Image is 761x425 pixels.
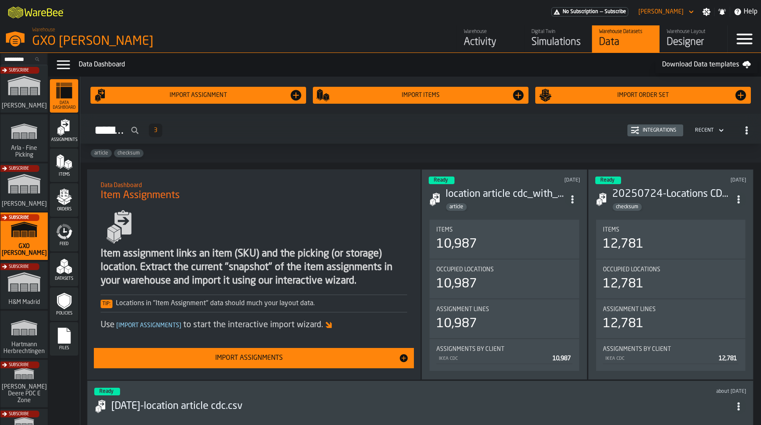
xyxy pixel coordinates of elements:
[330,92,512,99] div: Import Items
[551,7,628,17] div: Menu Subscription
[9,412,29,417] span: Subscribe
[592,25,660,52] a: link-to-/wh/i/baca6aa3-d1fc-43c0-a604-2a1c9d5db74d/data
[518,177,580,183] div: Updated: 8/28/2025, 1:49:57 PM Created: 8/27/2025, 5:13:26 PM
[563,9,598,15] span: No Subscription
[434,389,746,395] div: Updated: 8/17/2025, 11:18:18 PM Created: 8/17/2025, 11:18:14 PM
[94,348,414,368] button: button-Import Assignments
[595,177,621,184] div: status-3 2
[603,353,739,364] div: StatList-item-IKEA CDC
[612,188,731,201] h3: 20250724-Locations CDC proglove.csv
[600,9,603,15] span: —
[438,356,549,362] div: IKEA CDC
[639,127,680,133] div: Integrations
[145,124,166,137] div: ButtonLoadMore-Load More-Prev-First-Last
[660,25,727,52] a: link-to-/wh/i/baca6aa3-d1fc-43c0-a604-2a1c9d5db74d/designer
[50,114,78,148] li: menu Assignments
[9,215,29,220] span: Subscribe
[111,400,731,413] div: 2025-08-17-location article cdc.csv
[627,124,683,136] button: button-Integrations
[436,346,572,353] div: Title
[0,311,48,360] a: link-to-/wh/i/f0a6b354-7883-413a-84ff-a65eb9c31f03/simulations
[4,145,44,158] span: Arla - Fine Picking
[613,204,642,210] span: checksum
[50,101,78,110] span: Data Dashboard
[50,242,78,246] span: Feed
[446,188,564,201] h3: location article cdc_with_barcode.csv
[0,262,48,311] a: link-to-/wh/i/0438fb8c-4a97-4a5b-bcc6-2889b6922db0/simulations
[50,79,78,113] li: menu Data Dashboard
[436,316,477,331] div: 10,987
[605,356,715,362] div: IKEA CDC
[80,114,761,144] h2: button-Assignments
[596,259,745,298] div: stat-Occupied Locations
[464,36,517,49] div: Activity
[552,92,734,99] div: Import Order Set
[436,346,504,353] span: Assignments by Client
[50,311,78,316] span: Policies
[436,226,453,233] span: Items
[0,114,48,163] a: link-to-/wh/i/48cbecf7-1ea2-4bc9-a439-03d5b66e1a58/simulations
[32,34,260,49] div: GXO [PERSON_NAME]
[116,323,118,328] span: [
[719,356,737,362] span: 12,781
[714,8,730,16] label: button-toggle-Notifications
[457,25,524,52] a: link-to-/wh/i/baca6aa3-d1fc-43c0-a604-2a1c9d5db74d/feed/
[101,319,407,331] div: Use to start the interactive import wizard.
[436,306,572,313] div: Title
[603,346,739,353] div: Title
[99,353,399,363] div: Import Assignments
[430,220,579,259] div: stat-Items
[535,87,751,104] button: button-Import Order Set
[50,322,78,356] li: menu Files
[32,27,55,33] span: Warehouse
[434,178,448,183] span: Ready
[436,226,572,233] div: Title
[50,276,78,281] span: Datasets
[605,9,626,15] span: Subscribe
[114,150,143,156] span: checksum
[553,356,571,362] span: 10,987
[599,36,653,49] div: Data
[79,60,655,70] div: Data Dashboard
[430,259,579,298] div: stat-Occupied Locations
[0,212,48,262] a: link-to-/wh/i/baca6aa3-d1fc-43c0-a604-2a1c9d5db74d/simulations
[436,266,572,273] div: Title
[0,163,48,212] a: link-to-/wh/i/1653e8cc-126b-480f-9c47-e01e76aa4a88/simulations
[603,266,660,273] span: Occupied Locations
[429,218,580,373] section: card-AssignmentDashboardCard
[430,299,579,338] div: stat-Assignment lines
[50,172,78,177] span: Items
[50,287,78,321] li: menu Policies
[50,183,78,217] li: menu Orders
[50,346,78,350] span: Files
[744,7,758,17] span: Help
[52,56,75,73] label: button-toggle-Data Menu
[2,341,47,355] span: Hartmann Herbrechtingen
[667,29,720,35] div: Warehouse Layout
[101,180,407,189] h2: Sub Title
[603,226,739,233] div: Title
[695,127,714,133] div: DropdownMenuValue-4
[90,87,306,104] button: button-Import assignment
[603,306,739,313] div: Title
[599,29,653,35] div: Warehouse Datasets
[101,300,112,308] span: Tip:
[429,177,454,184] div: status-3 2
[728,25,761,52] label: button-toggle-Menu
[603,226,619,233] span: Items
[603,237,643,252] div: 12,781
[531,29,585,35] div: Digital Twin
[596,299,745,338] div: stat-Assignment lines
[603,266,739,273] div: Title
[446,204,467,210] span: article
[692,125,725,135] div: DropdownMenuValue-4
[9,68,29,73] span: Subscribe
[50,207,78,212] span: Orders
[99,389,113,394] span: Ready
[524,25,592,52] a: link-to-/wh/i/baca6aa3-d1fc-43c0-a604-2a1c9d5db74d/simulations
[87,169,421,380] div: ItemListCard-
[531,36,585,49] div: Simulations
